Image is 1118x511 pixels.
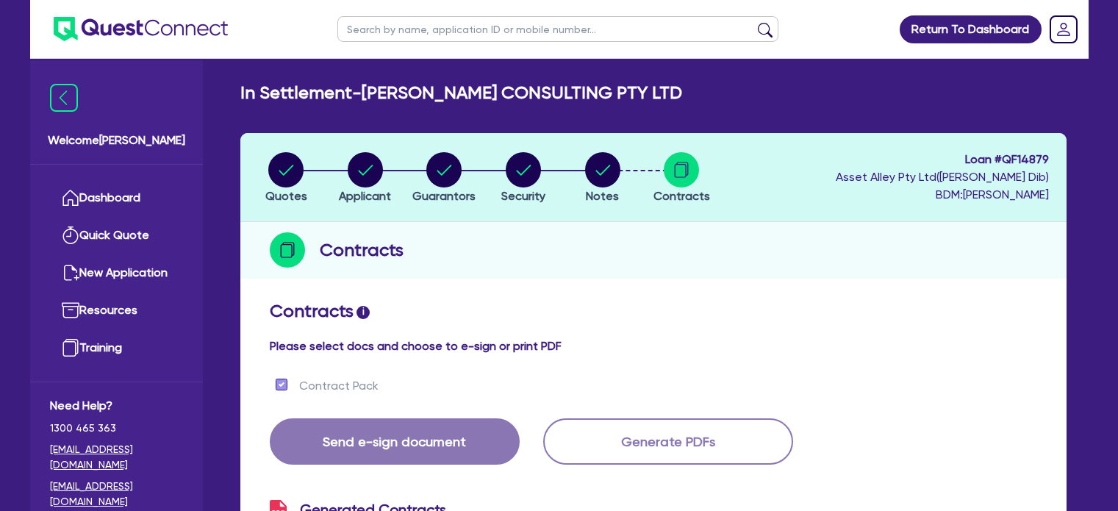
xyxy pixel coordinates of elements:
span: i [356,306,370,319]
a: Dropdown toggle [1044,10,1083,49]
a: [EMAIL_ADDRESS][DOMAIN_NAME] [50,479,183,510]
h2: Contracts [270,301,1037,322]
h2: In Settlement - [PERSON_NAME] CONSULTING PTY LTD [240,82,682,104]
span: 1300 465 363 [50,421,183,436]
a: Dashboard [50,179,183,217]
span: Welcome [PERSON_NAME] [48,132,185,149]
a: Resources [50,292,183,329]
a: [EMAIL_ADDRESS][DOMAIN_NAME] [50,442,183,473]
span: Notes [586,189,619,203]
img: step-icon [270,232,305,268]
img: quick-quote [62,226,79,244]
span: Loan # QF14879 [836,151,1049,168]
img: new-application [62,264,79,282]
img: quest-connect-logo-blue [54,17,228,41]
img: icon-menu-close [50,84,78,112]
img: training [62,339,79,357]
span: Contracts [653,189,710,203]
a: Quick Quote [50,217,183,254]
span: Quotes [265,189,307,203]
a: Return To Dashboard [900,15,1042,43]
button: Quotes [265,151,308,206]
a: Training [50,329,183,367]
span: Applicant [339,189,391,203]
button: Applicant [338,151,392,206]
label: Contract Pack [299,377,379,395]
button: Guarantors [412,151,476,206]
h2: Contracts [320,237,404,263]
input: Search by name, application ID or mobile number... [337,16,778,42]
button: Generate PDFs [543,418,793,465]
span: Need Help? [50,397,183,415]
h4: Please select docs and choose to e-sign or print PDF [270,339,1037,353]
button: Notes [584,151,621,206]
img: resources [62,301,79,319]
span: BDM: [PERSON_NAME] [836,186,1049,204]
span: Asset Alley Pty Ltd ( [PERSON_NAME] Dib ) [836,170,1049,184]
button: Send e-sign document [270,418,520,465]
span: Security [501,189,545,203]
a: New Application [50,254,183,292]
span: Guarantors [412,189,476,203]
button: Contracts [653,151,711,206]
button: Security [501,151,546,206]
